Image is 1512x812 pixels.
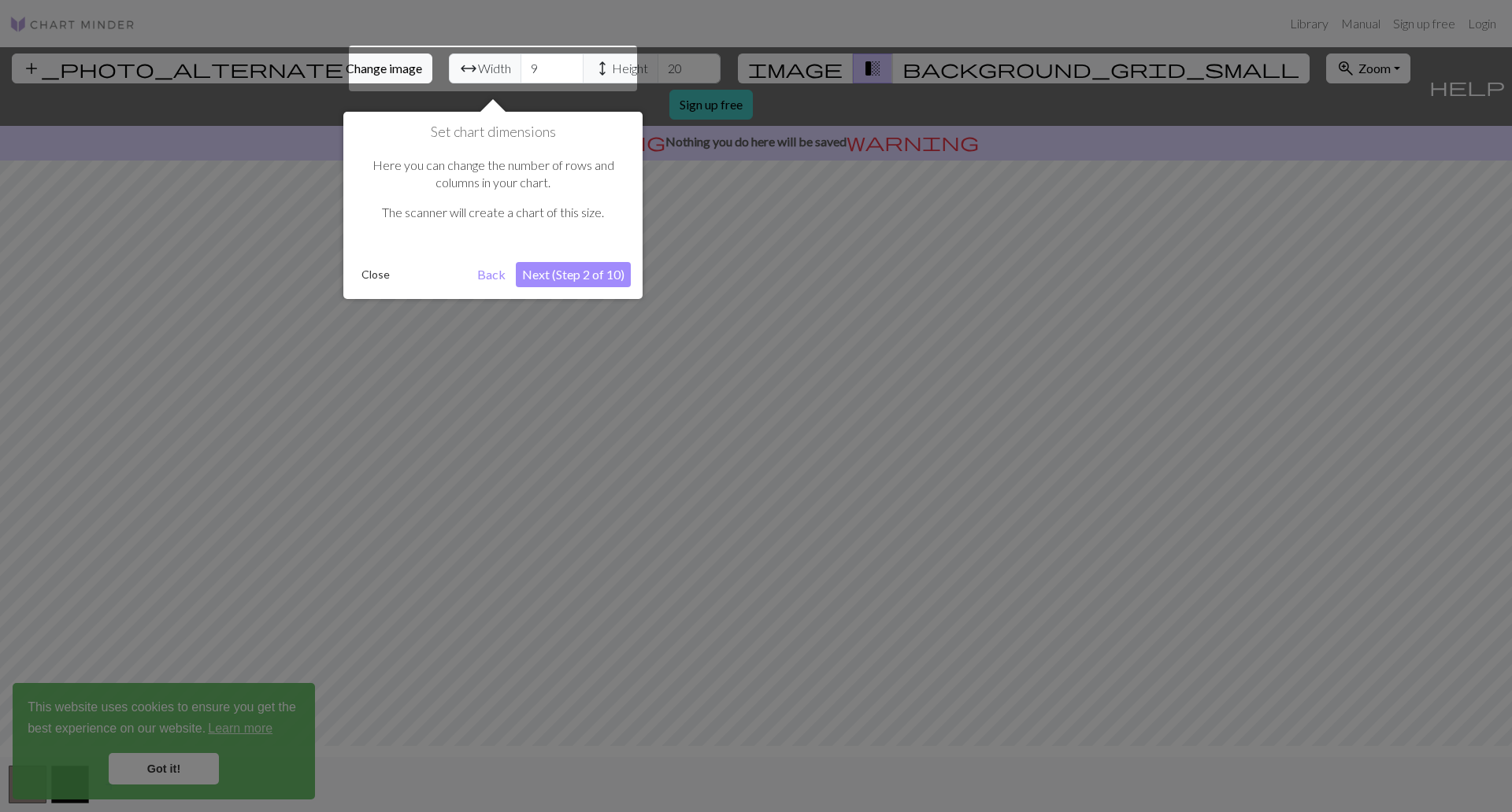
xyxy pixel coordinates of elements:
button: Back [471,262,512,287]
p: The scanner will create a chart of this size. [363,204,623,221]
p: Here you can change the number of rows and columns in your chart. [363,157,623,192]
button: Next (Step 2 of 10) [516,262,631,287]
h1: Set chart dimensions [355,124,631,141]
button: Close [355,263,396,286]
div: Set chart dimensions [343,112,643,299]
